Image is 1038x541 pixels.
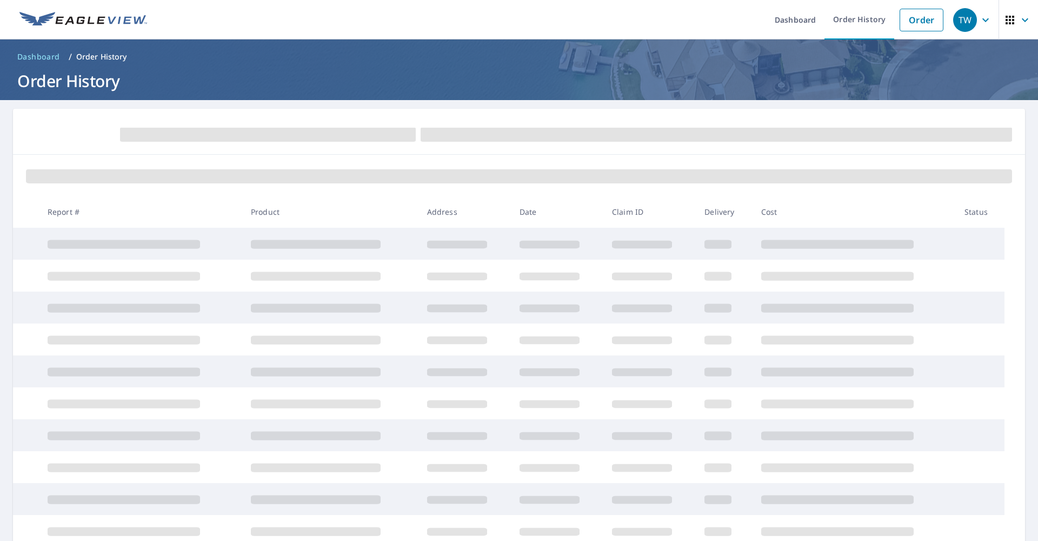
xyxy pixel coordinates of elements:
th: Report # [39,196,242,228]
nav: breadcrumb [13,48,1025,65]
p: Order History [76,51,127,62]
img: EV Logo [19,12,147,28]
th: Claim ID [603,196,696,228]
th: Cost [753,196,956,228]
th: Status [956,196,1004,228]
a: Dashboard [13,48,64,65]
span: Dashboard [17,51,60,62]
h1: Order History [13,70,1025,92]
th: Address [418,196,511,228]
a: Order [900,9,943,31]
th: Delivery [696,196,752,228]
li: / [69,50,72,63]
th: Date [511,196,603,228]
th: Product [242,196,418,228]
div: TW [953,8,977,32]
